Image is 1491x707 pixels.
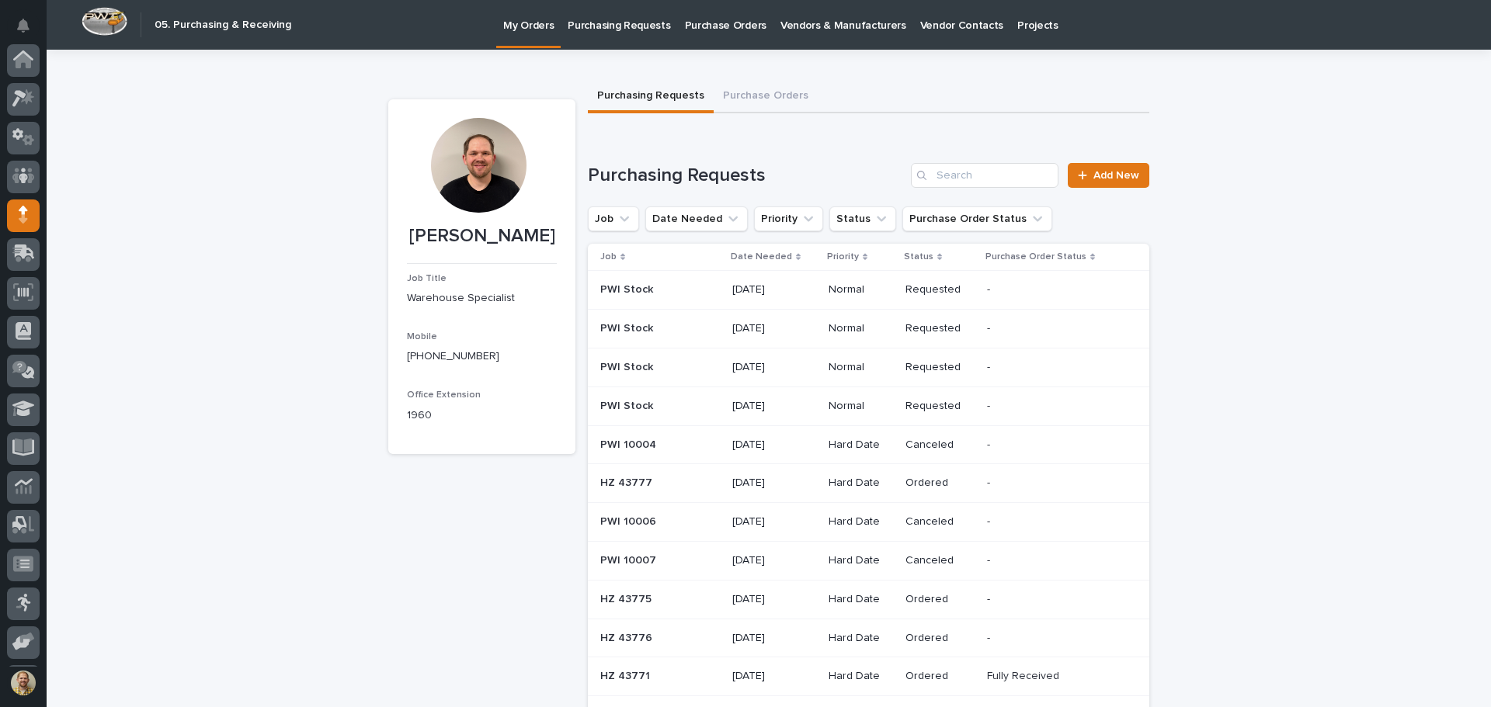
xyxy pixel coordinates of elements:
button: Purchase Order Status [902,206,1052,231]
div: Notifications [19,19,40,43]
p: Ordered [905,593,975,606]
tr: PWI 10007PWI 10007 [DATE]Hard DateCanceled-- [588,541,1149,580]
p: Hard Date [829,438,893,452]
p: [DATE] [732,515,816,529]
p: PWI Stock [600,280,656,296]
p: - [987,551,993,567]
p: [DATE] [732,283,816,296]
p: Hard Date [829,515,893,529]
p: Canceled [905,554,975,567]
p: HZ 43776 [600,629,655,645]
tr: PWI StockPWI Stock [DATE]NormalRequested-- [588,348,1149,386]
p: [DATE] [732,554,816,567]
p: - [987,590,993,606]
p: Normal [829,283,893,296]
p: - [987,280,993,296]
button: Priority [754,206,823,231]
p: Status [904,248,933,265]
p: - [987,358,993,374]
img: Workspace Logo [82,7,127,36]
tr: HZ 43776HZ 43776 [DATE]Hard DateOrdered-- [588,619,1149,657]
p: - [987,397,993,413]
p: [DATE] [732,361,816,374]
p: Warehouse Specialist [407,290,557,307]
p: Normal [829,361,893,374]
p: Canceled [905,515,975,529]
p: [DATE] [732,632,816,645]
button: users-avatar [7,667,40,699]
tr: PWI StockPWI Stock [DATE]NormalRequested-- [588,271,1149,310]
p: Requested [905,283,975,296]
tr: PWI 10006PWI 10006 [DATE]Hard DateCanceled-- [588,503,1149,542]
p: HZ 43771 [600,667,653,683]
tr: HZ 43777HZ 43777 [DATE]Hard DateOrdered-- [588,464,1149,503]
button: Notifications [7,9,40,42]
p: [DATE] [732,400,816,413]
span: Job Title [407,274,447,283]
input: Search [911,163,1058,188]
a: [PHONE_NUMBER] [407,351,499,362]
span: Office Extension [407,390,481,400]
p: Fully Received [987,667,1062,683]
button: Date Needed [645,206,748,231]
p: Hard Date [829,632,893,645]
p: Hard Date [829,477,893,490]
tr: PWI 10004PWI 10004 [DATE]Hard DateCanceled-- [588,425,1149,464]
p: Purchase Order Status [985,248,1086,265]
button: Purchasing Requests [588,81,714,113]
button: Purchase Orders [714,81,818,113]
p: - [987,512,993,529]
p: PWI 10006 [600,512,659,529]
p: Canceled [905,438,975,452]
p: Requested [905,361,975,374]
p: 1960 [407,407,557,424]
tr: HZ 43771HZ 43771 [DATE]Hard DateOrderedFully ReceivedFully Received [588,657,1149,696]
p: Ordered [905,632,975,645]
p: Normal [829,322,893,335]
p: HZ 43777 [600,473,655,490]
p: Priority [827,248,859,265]
span: Add New [1093,170,1139,181]
p: Hard Date [829,593,893,606]
p: Hard Date [829,670,893,683]
p: Requested [905,322,975,335]
p: - [987,319,993,335]
p: PWI Stock [600,358,656,374]
p: PWI 10004 [600,435,659,452]
p: Date Needed [731,248,792,265]
span: Mobile [407,332,437,341]
p: PWI Stock [600,397,656,413]
p: Job [600,248,617,265]
p: Hard Date [829,554,893,567]
p: PWI 10007 [600,551,659,567]
p: Ordered [905,670,975,683]
button: Job [588,206,639,231]
p: [DATE] [732,322,816,335]
p: [DATE] [732,593,816,606]
tr: PWI StockPWI Stock [DATE]NormalRequested-- [588,386,1149,425]
h1: Purchasing Requests [588,165,905,187]
p: Requested [905,400,975,413]
p: PWI Stock [600,319,656,335]
h2: 05. Purchasing & Receiving [155,19,291,32]
p: [DATE] [732,670,816,683]
p: Normal [829,400,893,413]
a: Add New [1068,163,1149,188]
p: [PERSON_NAME] [407,225,557,248]
p: - [987,435,993,452]
p: [DATE] [732,477,816,490]
p: HZ 43775 [600,590,655,606]
p: [DATE] [732,438,816,452]
tr: HZ 43775HZ 43775 [DATE]Hard DateOrdered-- [588,580,1149,619]
tr: PWI StockPWI Stock [DATE]NormalRequested-- [588,310,1149,348]
p: - [987,629,993,645]
p: - [987,473,993,490]
p: Ordered [905,477,975,490]
button: Status [829,206,896,231]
